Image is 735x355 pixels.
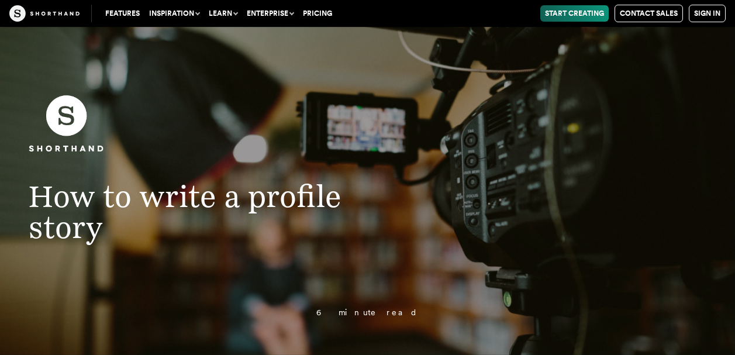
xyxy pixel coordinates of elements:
[540,5,609,22] a: Start Creating
[242,5,298,22] button: Enterprise
[101,5,144,22] a: Features
[65,308,670,317] p: 6 minute read
[204,5,242,22] button: Learn
[689,5,726,22] a: Sign in
[5,181,428,243] h1: How to write a profile story
[144,5,204,22] button: Inspiration
[298,5,337,22] a: Pricing
[615,5,683,22] a: Contact Sales
[9,5,80,22] img: The Craft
